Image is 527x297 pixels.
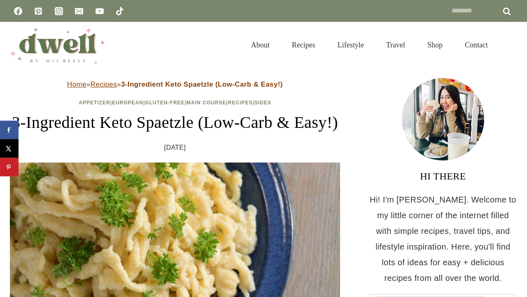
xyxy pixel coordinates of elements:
[91,3,108,19] a: YouTube
[112,100,143,106] a: European
[240,31,499,59] nav: Primary Navigation
[67,80,86,88] a: Home
[79,100,110,106] a: Appetizer
[67,80,283,88] span: » »
[281,31,326,59] a: Recipes
[30,3,47,19] a: Pinterest
[79,100,271,106] span: | | | | |
[145,100,184,106] a: Gluten-Free
[416,31,454,59] a: Shop
[187,100,226,106] a: Main Course
[369,169,517,184] h3: HI THERE
[454,31,499,59] a: Contact
[91,80,117,88] a: Recipes
[121,80,283,88] strong: 3-Ingredient Keto Spaetzle (Low-Carb & Easy!)
[10,3,26,19] a: Facebook
[10,26,105,64] img: DWELL by michelle
[10,110,340,135] h1: 3-Ingredient Keto Spaetzle (Low-Carb & Easy!)
[369,192,517,286] p: Hi! I'm [PERSON_NAME]. Welcome to my little corner of the internet filled with simple recipes, tr...
[503,38,517,52] button: View Search Form
[254,100,271,106] a: Sides
[326,31,375,59] a: Lifestyle
[164,141,186,154] time: [DATE]
[240,31,281,59] a: About
[51,3,67,19] a: Instagram
[112,3,128,19] a: TikTok
[71,3,87,19] a: Email
[228,100,253,106] a: Recipes
[375,31,416,59] a: Travel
